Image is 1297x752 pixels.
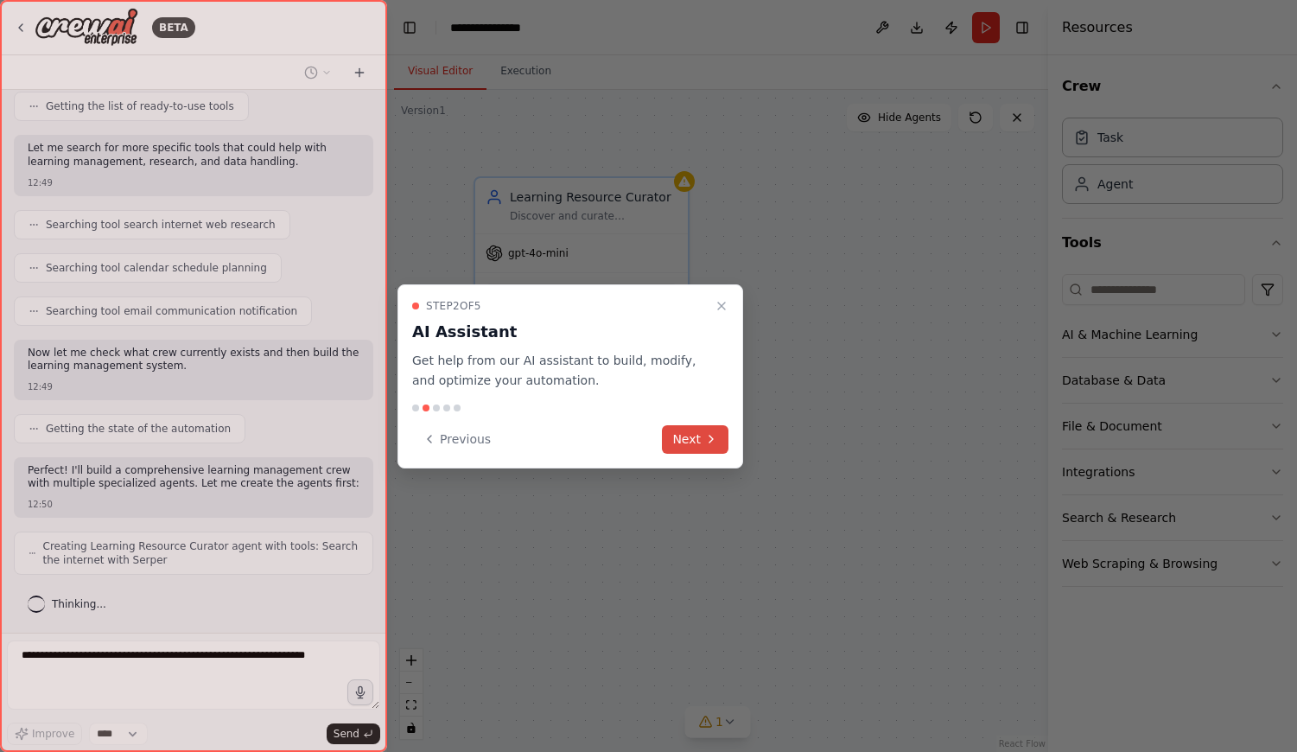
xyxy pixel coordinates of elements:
button: Previous [412,425,501,454]
h3: AI Assistant [412,320,708,344]
button: Hide left sidebar [397,16,422,40]
span: Step 2 of 5 [426,299,481,313]
p: Get help from our AI assistant to build, modify, and optimize your automation. [412,351,708,391]
button: Next [662,425,728,454]
button: Close walkthrough [711,296,732,316]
